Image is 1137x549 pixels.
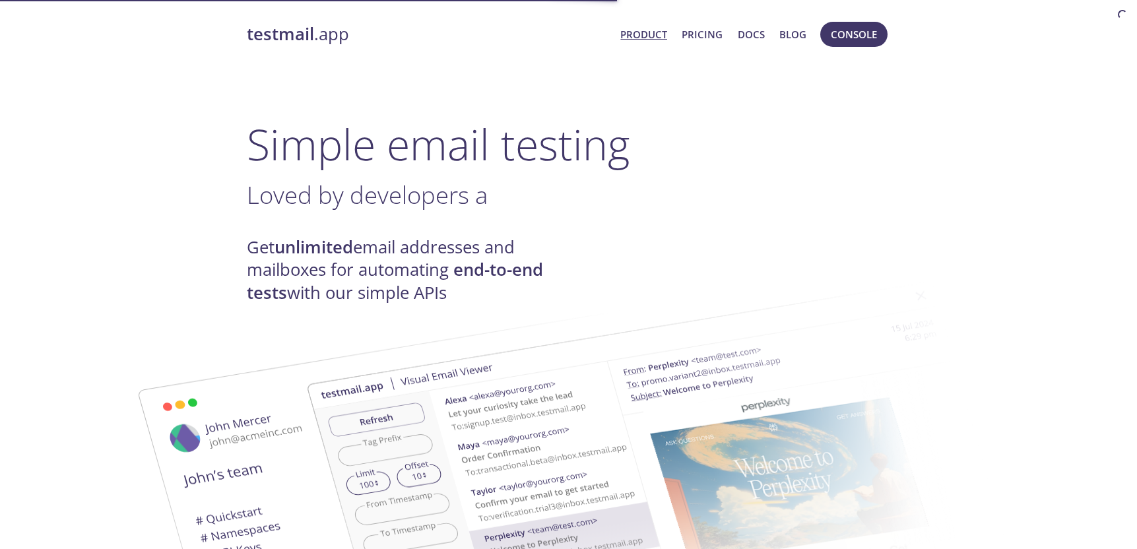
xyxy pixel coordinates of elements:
[247,236,569,304] h4: Get email addresses and mailboxes for automating with our simple APIs
[682,26,723,43] a: Pricing
[275,236,353,259] strong: unlimited
[247,22,314,46] strong: testmail
[831,26,877,43] span: Console
[247,23,610,46] a: testmail.app
[620,26,667,43] a: Product
[738,26,765,43] a: Docs
[247,258,543,304] strong: end-to-end tests
[779,26,806,43] a: Blog
[247,178,488,211] span: Loved by developers a
[247,119,891,170] h1: Simple email testing
[820,22,888,47] button: Console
